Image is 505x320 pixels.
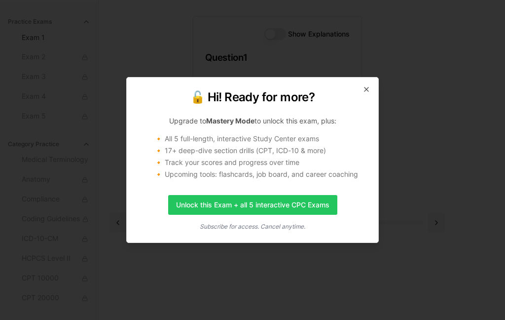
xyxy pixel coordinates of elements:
[154,146,366,156] li: 🔸 17+ deep-dive section drills (CPT, ICD-10 & more)
[139,116,366,126] p: Upgrade to to unlock this exam, plus:
[200,223,305,230] i: Subscribe for access. Cancel anytime.
[154,169,366,179] li: 🔸 Upcoming tools: flashcards, job board, and career coaching
[154,158,366,167] li: 🔸 Track your scores and progress over time
[206,117,254,125] strong: Mastery Mode
[168,195,337,215] a: Unlock this Exam + all 5 interactive CPC Exams
[139,89,366,105] h2: 🔓 Hi! Ready for more?
[154,134,366,144] li: 🔸 All 5 full-length, interactive Study Center exams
